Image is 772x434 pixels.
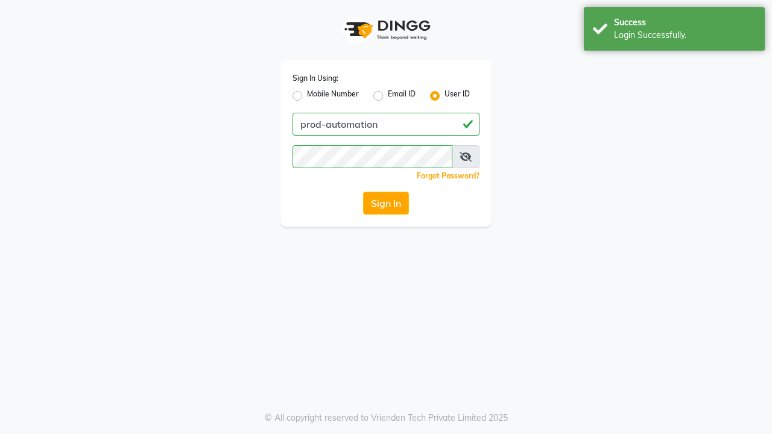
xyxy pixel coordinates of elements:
[363,192,409,215] button: Sign In
[445,89,470,103] label: User ID
[293,73,338,84] label: Sign In Using:
[417,171,479,180] a: Forgot Password?
[293,145,452,168] input: Username
[388,89,416,103] label: Email ID
[614,29,756,42] div: Login Successfully.
[338,12,434,48] img: logo1.svg
[307,89,359,103] label: Mobile Number
[614,16,756,29] div: Success
[293,113,479,136] input: Username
